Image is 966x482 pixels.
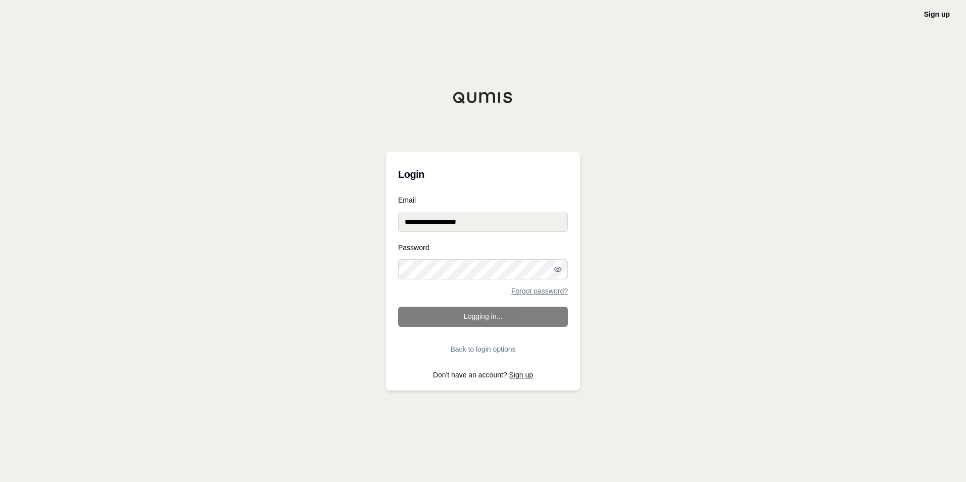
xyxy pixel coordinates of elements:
[453,91,513,104] img: Qumis
[509,371,533,379] a: Sign up
[924,10,950,18] a: Sign up
[398,339,568,359] button: Back to login options
[398,164,568,184] h3: Login
[511,287,568,295] a: Forgot password?
[398,244,568,251] label: Password
[398,197,568,204] label: Email
[398,371,568,378] p: Don't have an account?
